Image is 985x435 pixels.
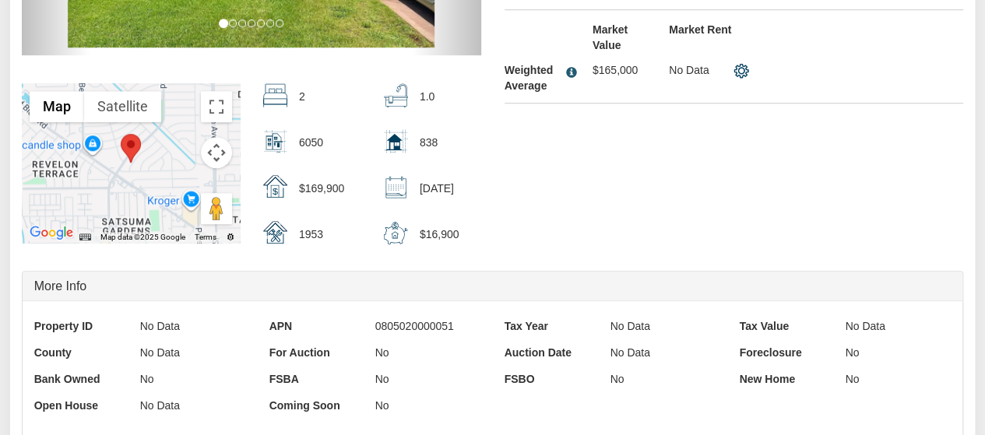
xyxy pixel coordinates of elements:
p: 6050 [299,129,323,156]
label: For Auction [258,339,375,366]
p: No Data [140,313,228,339]
p: No Data [610,339,649,366]
p: 0805020000051 [375,313,463,339]
button: Show street map [30,91,84,122]
a: Open this area in Google Maps (opens a new window) [26,223,77,243]
label: APN [258,313,375,339]
p: No [375,366,389,392]
p: No Data [610,313,698,339]
p: No [375,339,389,366]
img: beds.svg [263,83,287,107]
label: FSBA [258,366,375,392]
img: sold_price.svg [263,175,287,198]
img: sold_date.svg [384,175,408,199]
p: No [845,366,859,392]
label: Market Rent [657,22,733,37]
p: No Data [140,339,228,366]
label: Tax Value [727,313,845,339]
p: $16,900 [420,221,459,247]
img: lot_size.svg [263,129,287,153]
button: Toggle fullscreen view [201,91,232,122]
button: Map camera controls [201,137,232,168]
p: No [140,366,154,392]
p: No Data [845,313,933,339]
span: Map data ©2025 Google [100,233,185,241]
p: 1.0 [420,83,434,110]
p: No Data [669,62,722,78]
p: No [610,366,624,392]
button: Show satellite imagery [84,91,161,122]
label: FSBO [493,366,610,392]
img: settings.png [733,63,749,79]
div: Weighted Average [505,62,562,93]
label: New Home [727,366,845,392]
p: $165,000 [593,62,646,78]
a: Report errors in the road map or imagery to Google [226,233,235,241]
a: Terms (opens in new tab) [195,233,216,241]
img: Google [26,223,77,243]
label: Bank Owned [23,366,140,392]
p: No Data [140,392,180,419]
label: Property ID [23,313,140,339]
div: Marker [121,134,141,163]
p: 2 [299,83,305,110]
p: $169,900 [299,175,344,202]
img: home_size.svg [384,129,408,153]
label: Auction Date [493,339,610,366]
button: Keyboard shortcuts [79,232,90,243]
img: year_built.svg [263,221,287,244]
label: County [23,339,140,366]
p: [DATE] [420,175,454,202]
label: Open House [23,392,140,419]
label: Coming Soon [258,392,375,419]
label: Tax Year [493,313,610,339]
h4: More Info [34,279,952,293]
img: down_payment.svg [384,221,408,245]
img: bath.svg [384,83,408,107]
p: 1953 [299,221,323,247]
label: Foreclosure [727,339,845,366]
p: 838 [420,129,438,156]
button: Drag Pegman onto the map to open Street View [201,193,232,224]
label: Market Value [581,22,657,53]
p: No [375,392,389,419]
p: No [845,339,859,366]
